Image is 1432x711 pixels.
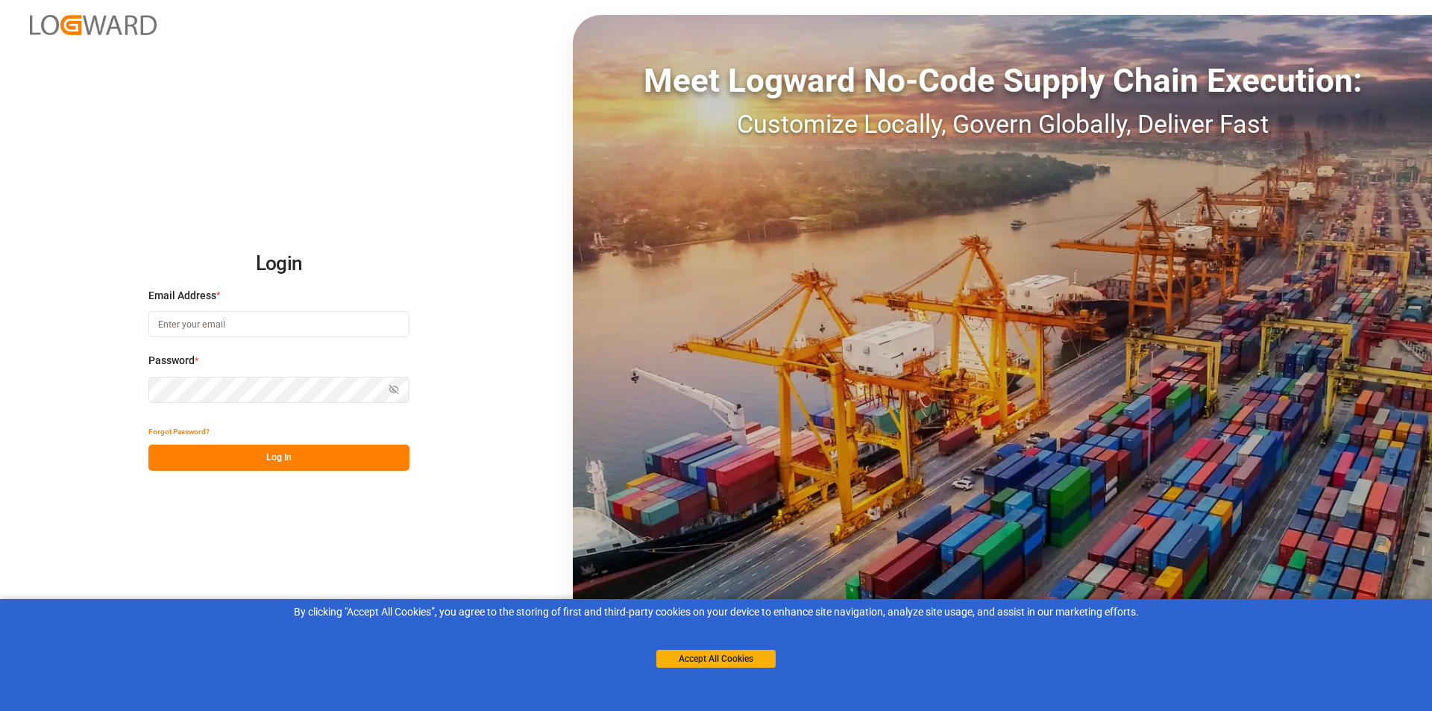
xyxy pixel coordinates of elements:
[148,419,210,445] button: Forgot Password?
[148,311,409,337] input: Enter your email
[148,353,195,369] span: Password
[148,288,216,304] span: Email Address
[573,105,1432,143] div: Customize Locally, Govern Globally, Deliver Fast
[30,15,157,35] img: Logward_new_orange.png
[656,650,776,668] button: Accept All Cookies
[148,445,409,471] button: Log In
[148,240,409,288] h2: Login
[573,56,1432,105] div: Meet Logward No-Code Supply Chain Execution:
[10,604,1422,620] div: By clicking "Accept All Cookies”, you agree to the storing of first and third-party cookies on yo...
